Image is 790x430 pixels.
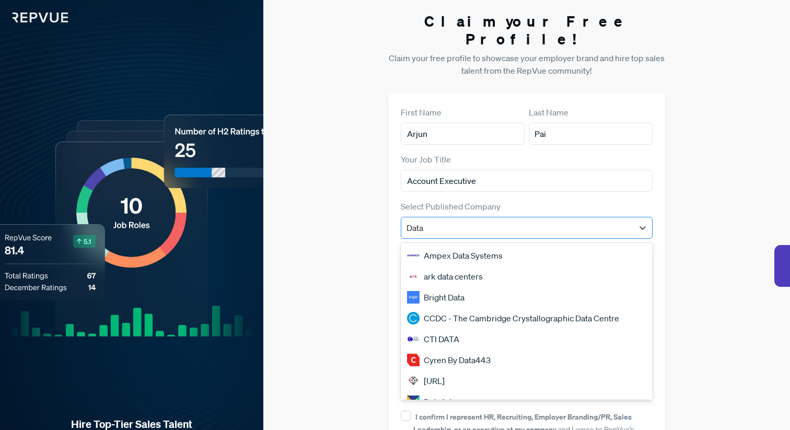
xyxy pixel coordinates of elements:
[388,13,665,48] h3: Claim your Free Profile!
[401,370,652,391] div: [URL]
[407,312,420,324] img: CCDC - The Cambridge Crystallographic Data Centre
[401,245,652,266] div: Ampex Data Systems
[388,52,665,77] p: Claim your free profile to showcase your employer brand and hire top sales talent from the RepVue...
[401,329,652,350] div: CTI DATA
[401,123,525,145] input: First Name
[401,266,652,287] div: ark data centers
[401,200,501,213] label: Select Published Company
[529,106,568,119] label: Last Name
[401,308,652,329] div: CCDC - The Cambridge Crystallographic Data Centre
[407,249,420,262] img: Ampex Data Systems
[401,391,652,412] div: DataArt
[407,375,420,387] img: data.ai
[401,287,652,308] div: Bright Data
[407,354,420,366] img: Cyren By Data443
[529,123,653,145] input: Last Name
[401,106,442,119] label: First Name
[401,153,451,166] label: Your Job Title
[407,333,420,345] img: CTI DATA
[407,270,420,283] img: ark data centers
[401,350,652,370] div: Cyren By Data443
[401,170,652,192] input: Title
[407,396,420,408] img: DataArt
[407,291,420,304] img: Bright Data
